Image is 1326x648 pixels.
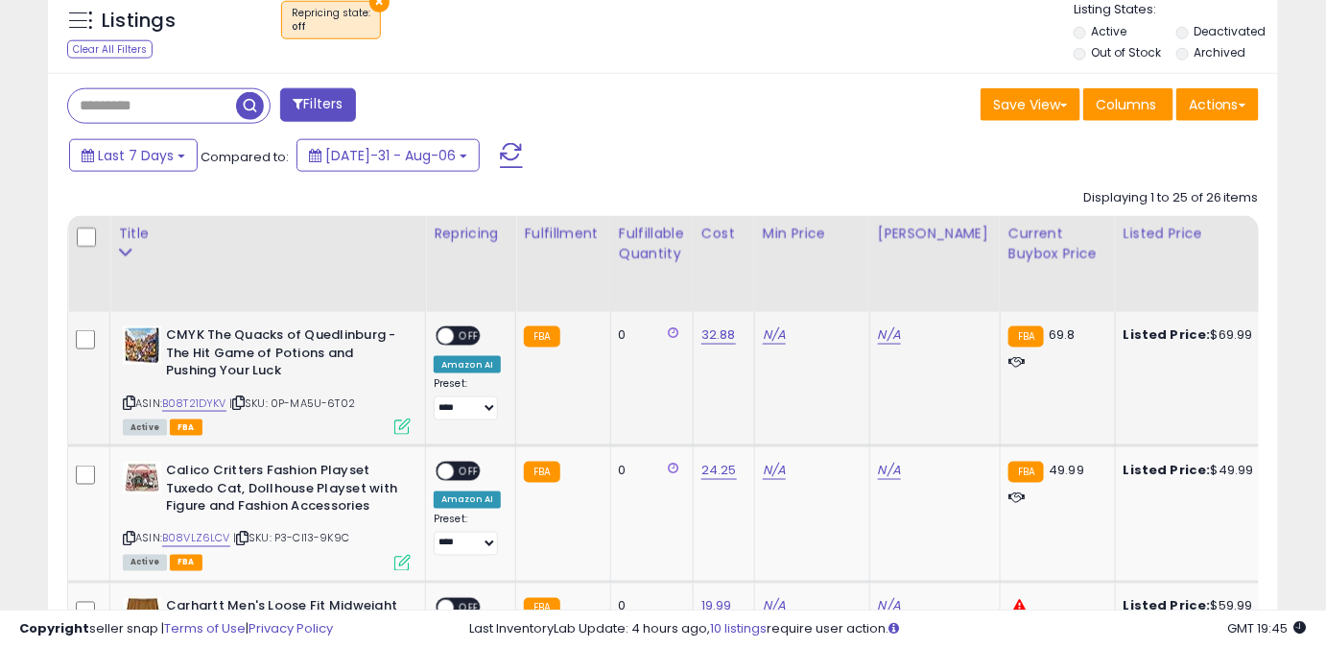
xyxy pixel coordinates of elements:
span: 69.8 [1049,325,1076,344]
div: 0 [619,326,678,344]
div: Preset: [434,377,501,420]
label: Archived [1195,44,1246,60]
small: FBA [1008,326,1044,348]
button: Save View [981,88,1080,121]
a: 32.88 [701,325,736,345]
button: Last 7 Days [69,139,198,172]
button: [DATE]-31 - Aug-06 [296,139,480,172]
div: [PERSON_NAME] [878,224,992,244]
small: FBA [1008,462,1044,483]
button: Columns [1083,88,1173,121]
div: Title [118,224,417,244]
span: All listings currently available for purchase on Amazon [123,420,167,436]
div: Displaying 1 to 25 of 26 items [1083,189,1259,207]
div: $49.99 [1124,462,1283,479]
small: FBA [524,326,559,348]
span: OFF [454,328,485,345]
div: Last InventoryLab Update: 4 hours ago, require user action. [470,620,1307,638]
div: $69.99 [1124,326,1283,344]
span: FBA [170,420,202,436]
small: FBA [524,462,559,483]
div: Listed Price [1124,224,1290,244]
b: CMYK The Quacks of Quedlinburg - The Hit Game of Potions and Pushing Your Luck [166,326,399,385]
label: Deactivated [1195,23,1267,39]
a: Terms of Use [164,619,246,637]
span: Compared to: [201,148,289,166]
div: Cost [701,224,746,244]
div: Repricing [434,224,508,244]
div: Clear All Filters [67,40,153,59]
div: Min Price [763,224,862,244]
div: Amazon AI [434,492,501,509]
label: Active [1091,23,1126,39]
span: 2025-08-15 19:45 GMT [1228,619,1307,637]
a: 24.25 [701,461,737,480]
span: Last 7 Days [98,146,174,165]
a: N/A [763,461,786,480]
div: Amazon AI [434,356,501,373]
a: N/A [878,461,901,480]
img: 51aMArHz2EL._SL40_.jpg [123,462,161,494]
span: FBA [170,555,202,571]
div: Preset: [434,514,501,557]
span: [DATE]-31 - Aug-06 [325,146,456,165]
button: Filters [280,88,355,122]
a: B08T21DYKV [162,396,226,412]
button: Actions [1176,88,1259,121]
strong: Copyright [19,619,89,637]
b: Calico Critters Fashion Playset Tuxedo Cat, Dollhouse Playset with Figure and Fashion Accessories [166,462,399,520]
div: ASIN: [123,462,411,568]
div: off [292,20,370,34]
a: N/A [763,325,786,345]
div: ASIN: [123,326,411,433]
div: Fulfillment [524,224,602,244]
a: N/A [878,325,901,345]
h5: Listings [102,8,176,35]
a: Privacy Policy [249,619,333,637]
label: Out of Stock [1091,44,1161,60]
a: 10 listings [711,619,768,637]
span: Columns [1096,95,1156,114]
a: B08VLZ6LCV [162,531,230,547]
div: Fulfillable Quantity [619,224,685,264]
div: 0 [619,462,678,479]
span: | SKU: 0P-MA5U-6T02 [229,396,355,411]
span: All listings currently available for purchase on Amazon [123,555,167,571]
span: Repricing state : [292,6,370,35]
div: Current Buybox Price [1008,224,1107,264]
span: | SKU: P3-CI13-9K9C [233,531,349,546]
span: 49.99 [1049,461,1084,479]
b: Listed Price: [1124,325,1211,344]
p: Listing States: [1074,1,1278,19]
b: Listed Price: [1124,461,1211,479]
span: OFF [454,464,485,480]
div: seller snap | | [19,620,333,638]
img: 61JyptnPSVS._SL40_.jpg [123,326,161,365]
